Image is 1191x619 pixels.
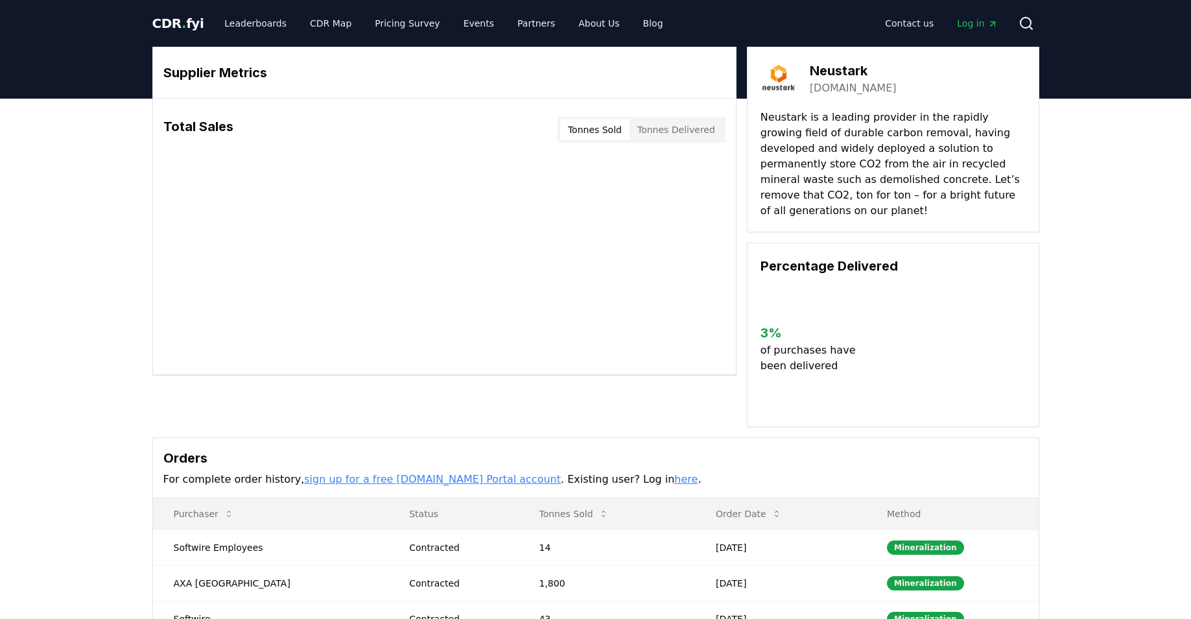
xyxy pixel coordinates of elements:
[153,529,389,565] td: Softwire Employees
[875,12,944,35] a: Contact us
[300,12,362,35] a: CDR Map
[810,61,897,80] h3: Neustark
[705,501,792,527] button: Order Date
[453,12,504,35] a: Events
[152,16,204,31] span: CDR fyi
[214,12,297,35] a: Leaderboards
[163,448,1028,468] h3: Orders
[761,110,1026,219] p: Neustark is a leading provider in the rapidly growing field of durable carbon removal, having dev...
[163,63,725,82] h3: Supplier Metrics
[695,529,866,565] td: [DATE]
[519,529,696,565] td: 14
[887,540,964,555] div: Mineralization
[568,12,630,35] a: About Us
[507,12,565,35] a: Partners
[214,12,673,35] nav: Main
[152,14,204,32] a: CDR.fyi
[957,17,997,30] span: Log in
[399,507,508,520] p: Status
[674,473,698,485] a: here
[761,323,866,343] h3: 3 %
[761,256,1026,276] h3: Percentage Delivered
[810,80,897,96] a: [DOMAIN_NAME]
[519,565,696,601] td: 1,800
[304,473,561,485] a: sign up for a free [DOMAIN_NAME] Portal account
[529,501,619,527] button: Tonnes Sold
[947,12,1008,35] a: Log in
[877,507,1028,520] p: Method
[163,501,244,527] button: Purchaser
[633,12,674,35] a: Blog
[560,119,630,140] button: Tonnes Sold
[695,565,866,601] td: [DATE]
[409,577,508,590] div: Contracted
[409,541,508,554] div: Contracted
[887,576,964,590] div: Mineralization
[182,16,186,31] span: .
[163,117,233,143] h3: Total Sales
[630,119,723,140] button: Tonnes Delivered
[364,12,450,35] a: Pricing Survey
[163,472,1028,487] p: For complete order history, . Existing user? Log in .
[153,565,389,601] td: AXA [GEOGRAPHIC_DATA]
[761,60,797,97] img: Neustark-logo
[875,12,1008,35] nav: Main
[761,343,866,374] p: of purchases have been delivered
